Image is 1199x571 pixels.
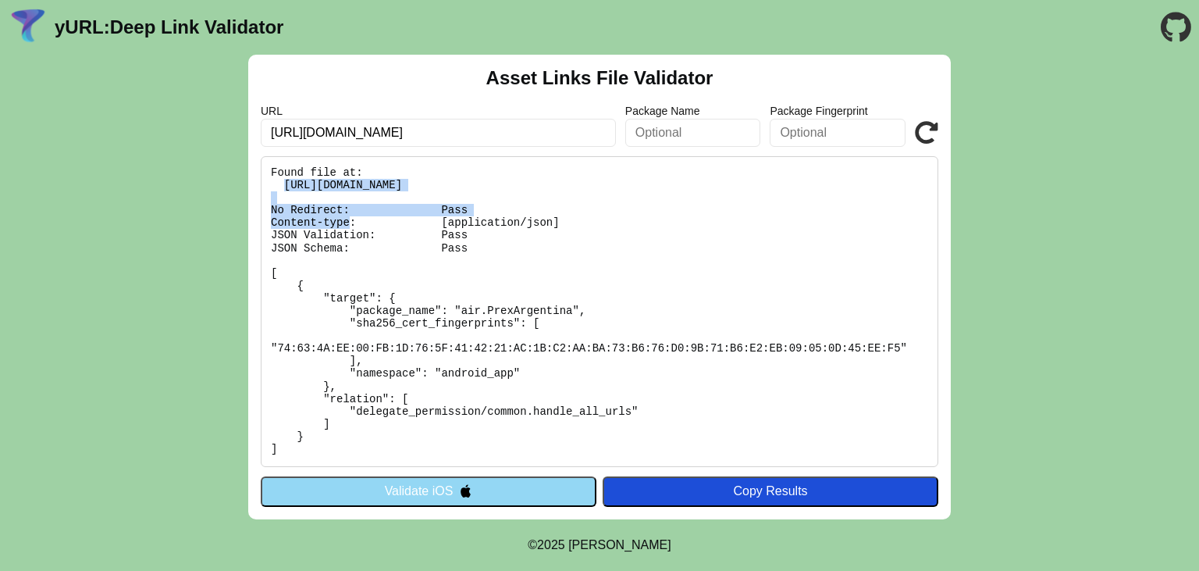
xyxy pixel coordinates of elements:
[610,484,930,498] div: Copy Results
[8,7,48,48] img: yURL Logo
[537,538,565,551] span: 2025
[55,16,283,38] a: yURL:Deep Link Validator
[770,105,905,117] label: Package Fingerprint
[625,105,761,117] label: Package Name
[261,476,596,506] button: Validate iOS
[625,119,761,147] input: Optional
[770,119,905,147] input: Optional
[261,119,616,147] input: Required
[261,105,616,117] label: URL
[528,519,671,571] footer: ©
[603,476,938,506] button: Copy Results
[261,156,938,467] pre: Found file at: [URL][DOMAIN_NAME] No Redirect: Pass Content-type: [application/json] JSON Validat...
[568,538,671,551] a: Michael Ibragimchayev's Personal Site
[459,484,472,498] img: appleIcon.svg
[486,67,713,89] h2: Asset Links File Validator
